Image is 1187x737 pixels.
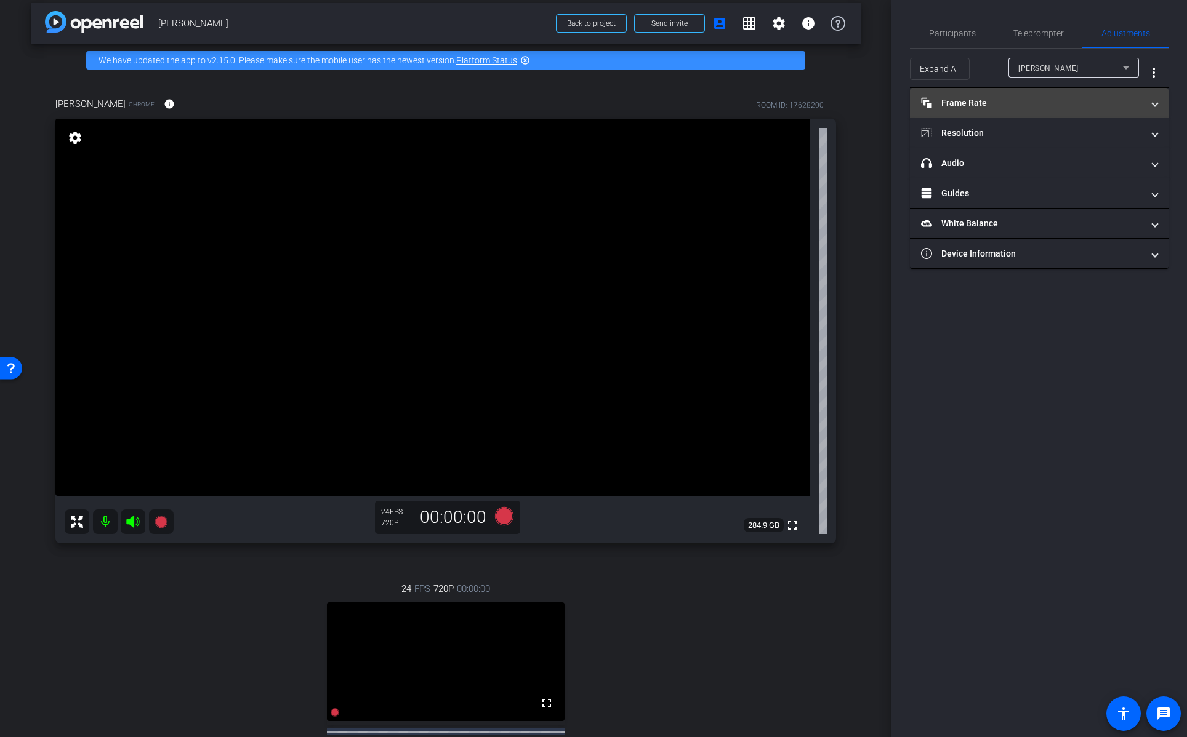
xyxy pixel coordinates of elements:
[929,29,976,38] span: Participants
[164,98,175,110] mat-icon: info
[556,14,627,33] button: Back to project
[1139,58,1169,87] button: More Options for Adjustments Panel
[457,582,490,596] span: 00:00:00
[45,11,143,33] img: app-logo
[771,16,786,31] mat-icon: settings
[910,88,1169,118] mat-expansion-panel-header: Frame Rate
[456,55,517,65] a: Platform Status
[634,14,705,33] button: Send invite
[910,239,1169,268] mat-expansion-panel-header: Device Information
[742,16,757,31] mat-icon: grid_on
[785,518,800,533] mat-icon: fullscreen
[381,507,412,517] div: 24
[1156,706,1171,721] mat-icon: message
[910,118,1169,148] mat-expansion-panel-header: Resolution
[920,57,960,81] span: Expand All
[86,51,805,70] div: We have updated the app to v2.15.0. Please make sure the mobile user has the newest version.
[1146,65,1161,80] mat-icon: more_vert
[910,148,1169,178] mat-expansion-panel-header: Audio
[910,178,1169,208] mat-expansion-panel-header: Guides
[910,209,1169,238] mat-expansion-panel-header: White Balance
[401,582,411,596] span: 24
[1116,706,1131,721] mat-icon: accessibility
[433,582,454,596] span: 720P
[381,518,412,528] div: 720P
[539,696,554,711] mat-icon: fullscreen
[390,508,403,516] span: FPS
[1013,29,1064,38] span: Teleprompter
[756,100,824,111] div: ROOM ID: 17628200
[801,16,816,31] mat-icon: info
[651,18,688,28] span: Send invite
[414,582,430,596] span: FPS
[744,518,784,533] span: 284.9 GB
[412,507,494,528] div: 00:00:00
[567,19,616,28] span: Back to project
[910,58,970,80] button: Expand All
[1018,64,1079,73] span: [PERSON_NAME]
[921,247,1143,260] mat-panel-title: Device Information
[1101,29,1150,38] span: Adjustments
[520,55,530,65] mat-icon: highlight_off
[129,100,155,109] span: Chrome
[712,16,727,31] mat-icon: account_box
[55,97,126,111] span: [PERSON_NAME]
[921,217,1143,230] mat-panel-title: White Balance
[158,11,549,36] span: [PERSON_NAME]
[921,127,1143,140] mat-panel-title: Resolution
[66,130,84,145] mat-icon: settings
[921,97,1143,110] mat-panel-title: Frame Rate
[921,187,1143,200] mat-panel-title: Guides
[921,157,1143,170] mat-panel-title: Audio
